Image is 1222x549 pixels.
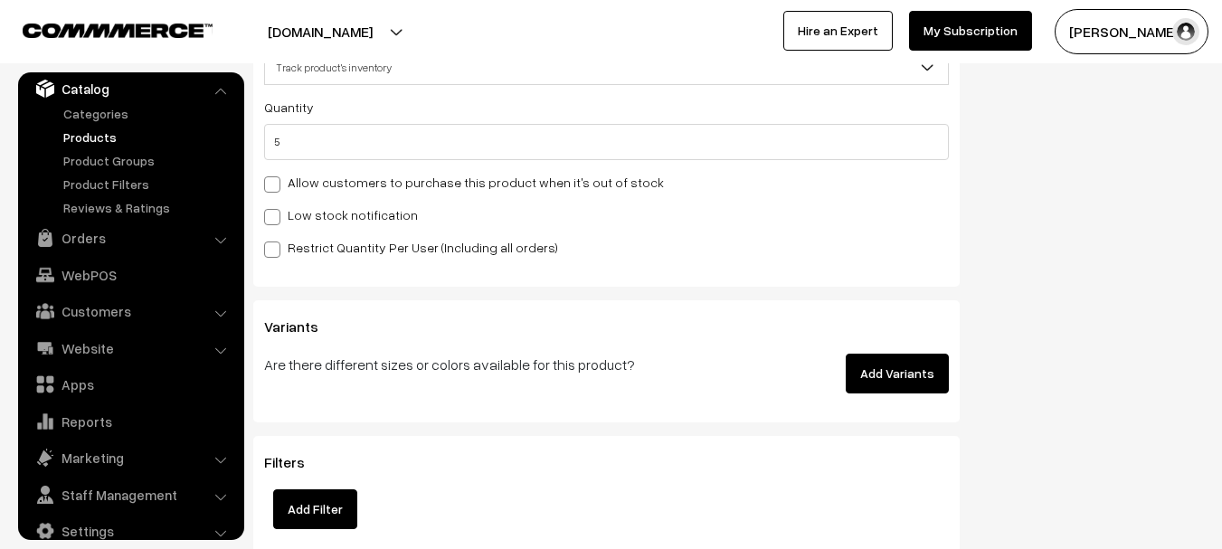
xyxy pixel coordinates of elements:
[23,295,238,327] a: Customers
[264,354,711,375] p: Are there different sizes or colors available for this product?
[1172,18,1199,45] img: user
[1055,9,1208,54] button: [PERSON_NAME]
[204,9,436,54] button: [DOMAIN_NAME]
[59,175,238,194] a: Product Filters
[59,104,238,123] a: Categories
[909,11,1032,51] a: My Subscription
[783,11,893,51] a: Hire an Expert
[264,453,327,471] span: Filters
[23,441,238,474] a: Marketing
[264,238,558,257] label: Restrict Quantity Per User (Including all orders)
[23,515,238,547] a: Settings
[23,72,238,105] a: Catalog
[264,205,418,224] label: Low stock notification
[273,489,357,529] button: Add Filter
[264,49,949,85] span: Track product's inventory
[23,405,238,438] a: Reports
[23,222,238,254] a: Orders
[59,198,238,217] a: Reviews & Ratings
[264,124,949,160] input: Quantity
[23,18,181,40] a: COMMMERCE
[264,317,340,336] span: Variants
[265,52,948,83] span: Track product's inventory
[264,173,664,192] label: Allow customers to purchase this product when it's out of stock
[23,332,238,364] a: Website
[846,354,949,393] button: Add Variants
[23,478,238,511] a: Staff Management
[23,24,213,37] img: COMMMERCE
[23,259,238,291] a: WebPOS
[59,128,238,147] a: Products
[23,368,238,401] a: Apps
[264,98,314,117] label: Quantity
[59,151,238,170] a: Product Groups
